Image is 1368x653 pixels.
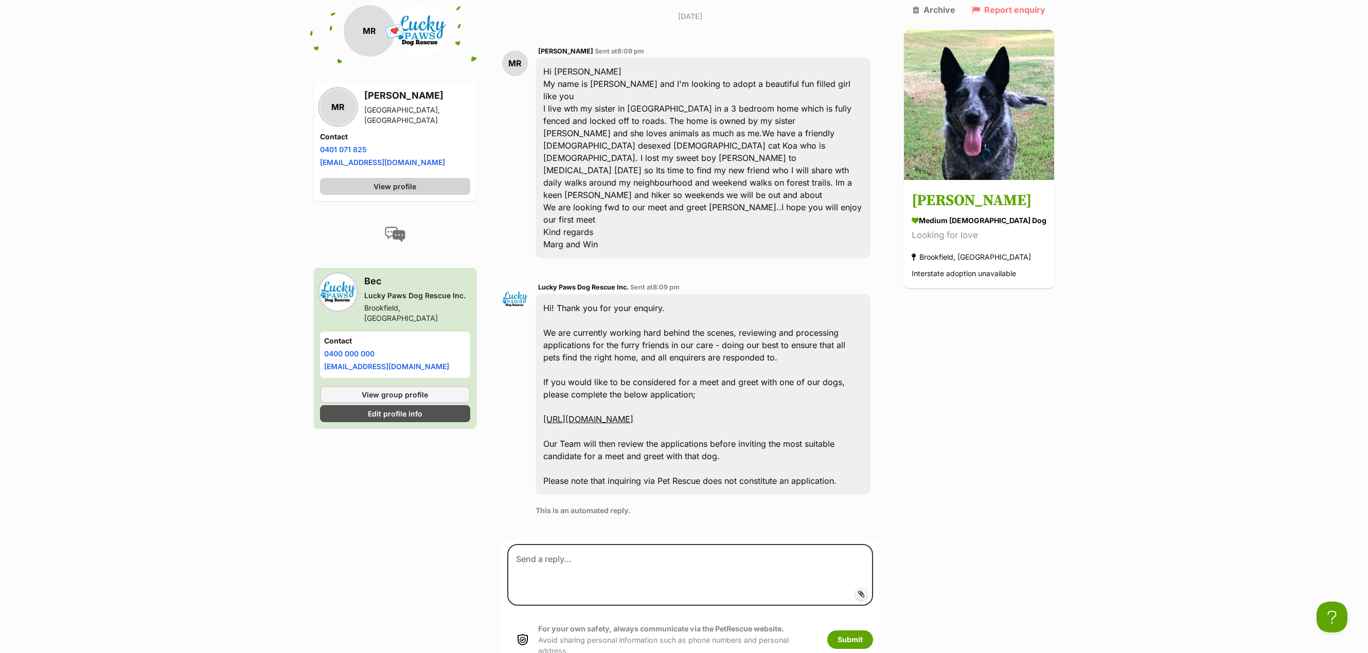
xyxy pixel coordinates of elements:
a: Archive [913,5,955,14]
div: MR [502,50,528,76]
img: conversation-icon-4a6f8262b818ee0b60e3300018af0b2d0b884aa5de6e9bcb8d3d4eeb1a70a7c4.svg [385,227,405,242]
div: Lucky Paws Dog Rescue Inc. [364,291,471,301]
p: [DATE] [502,11,878,22]
div: [GEOGRAPHIC_DATA], [GEOGRAPHIC_DATA] [364,105,471,125]
a: [EMAIL_ADDRESS][DOMAIN_NAME] [320,158,445,167]
h4: Contact [320,132,471,142]
a: Edit profile info [320,405,471,422]
div: Brookfield, [GEOGRAPHIC_DATA] [364,303,471,323]
div: MR [320,89,356,125]
div: Hi [PERSON_NAME] My name is [PERSON_NAME] and I'm looking to adopt a beautiful fun filled girl li... [536,58,870,258]
span: View group profile [362,389,428,400]
span: [PERSON_NAME] [538,47,593,55]
a: Report enquiry [972,5,1045,14]
a: 0400 000 000 [324,349,375,358]
a: View group profile [320,386,471,403]
span: View profile [374,181,416,192]
a: 0401 071 825 [320,145,367,154]
img: Dixie [904,30,1054,180]
div: medium [DEMOGRAPHIC_DATA] Dog [912,215,1046,226]
button: Submit [827,630,873,649]
h3: [PERSON_NAME] [364,88,471,103]
h3: [PERSON_NAME] [912,190,1046,213]
span: Sent at [630,283,680,291]
div: MR [344,5,395,57]
img: Lucky Paws Dog Rescue Inc. profile pic [320,274,356,310]
span: Lucky Paws Dog Rescue Inc. [538,283,629,291]
h3: Bec [364,274,471,288]
h4: Contact [324,336,467,346]
img: Lucky Paws Dog Rescue Inc. profile pic [502,286,528,312]
span: 8:09 pm [653,283,680,291]
span: 💌 [384,20,407,42]
p: This is an automated reply. [536,505,870,516]
a: View profile [320,178,471,195]
span: Interstate adoption unavailable [912,269,1016,278]
strong: For your own safety, always communicate via the PetRescue website. [538,624,784,633]
img: Lucky Paws Dog Rescue Inc. profile pic [395,5,447,57]
div: Brookfield, [GEOGRAPHIC_DATA] [912,250,1031,264]
a: [PERSON_NAME] medium [DEMOGRAPHIC_DATA] Dog Looking for love Brookfield, [GEOGRAPHIC_DATA] Inters... [904,182,1054,288]
span: 8:09 pm [617,47,644,55]
span: Edit profile info [368,408,422,419]
div: Hi! Thank you for your enquiry. We are currently working hard behind the scenes, reviewing and pr... [536,294,870,495]
a: [EMAIL_ADDRESS][DOMAIN_NAME] [324,362,449,371]
span: Sent at [595,47,644,55]
a: [URL][DOMAIN_NAME] [543,414,633,424]
div: Looking for love [912,229,1046,243]
iframe: Help Scout Beacon - Open [1317,602,1347,632]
